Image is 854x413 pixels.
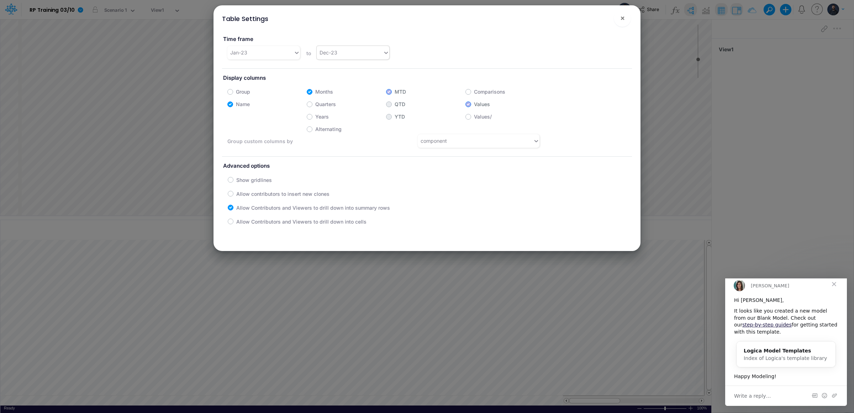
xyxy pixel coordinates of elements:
span: Write a reply… [9,113,46,122]
label: Advanced options [222,160,632,173]
label: Values/ [474,113,492,120]
label: QTD [395,100,405,108]
label: Quarters [315,100,336,108]
label: YTD [395,113,405,120]
iframe: Intercom live chat message [725,278,847,406]
label: Time frame [222,33,422,46]
div: Happy Modeling! [9,95,113,102]
label: Alternating [315,125,342,133]
div: Table Settings [222,14,268,23]
div: It looks like you created a new model from our Blank Model. Check out our for getting started wit... [9,29,113,57]
label: Allow contributors to insert new clones [236,190,330,198]
div: component [421,137,447,145]
div: Dec-23 [320,49,337,56]
label: Group [236,88,250,95]
label: Years [315,113,329,120]
div: Logica Model TemplatesIndex of Logica's template library [11,63,110,89]
div: Hi [PERSON_NAME], [9,19,113,26]
label: Months [315,88,333,95]
span: × [620,14,625,22]
label: MTD [395,88,406,95]
label: Allow Contributors and Viewers to drill down into cells [236,218,367,225]
label: Display columns [222,72,632,85]
label: Allow Contributors and Viewers to drill down into summary rows [236,204,390,211]
label: Show gridlines [236,176,272,184]
label: Comparisons [474,88,505,95]
div: Logica Model Templates [19,69,103,76]
label: Group custom columns by [227,137,333,145]
label: Name [236,100,250,108]
div: Jan-23 [230,49,247,56]
label: to [305,49,311,57]
button: Close [614,10,631,27]
label: Values [474,100,490,108]
span: Index of Logica's template library [19,77,102,83]
a: step-by-step guides [17,43,67,49]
